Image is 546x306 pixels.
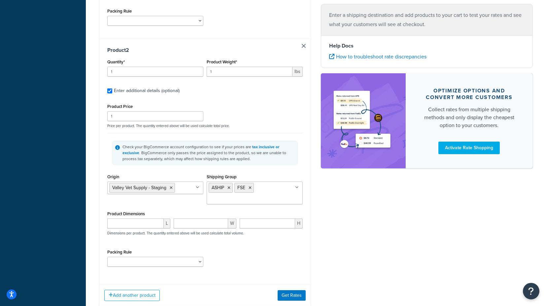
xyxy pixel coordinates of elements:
[207,67,292,77] input: 0.00
[212,184,224,191] span: ASHIP
[237,184,245,191] span: FSE
[331,83,396,158] img: feature-image-rateshop-7084cbbcb2e67ef1d54c2e976f0e592697130d5817b016cf7cc7e13314366067.png
[207,174,237,179] label: Shipping Group
[107,104,133,109] label: Product Price
[278,290,306,301] button: Get Rates
[107,9,132,14] label: Packing Rule
[292,67,303,77] span: lbs
[122,144,279,156] a: tax inclusive or exclusive
[122,144,295,162] div: Check your BigCommerce account configuration to see if your prices are . BigCommerce only passes ...
[112,184,166,191] span: Valley Vet Supply - Staging
[329,53,427,60] a: How to troubleshoot rate discrepancies
[438,142,500,154] a: Activate Rate Shopping
[104,290,160,301] button: Add another product
[106,231,244,235] p: Dimensions per product. The quantity entered above will be used calculate total volume.
[207,59,237,64] label: Product Weight*
[164,219,170,228] span: L
[107,250,132,255] label: Packing Rule
[107,67,203,77] input: 0
[107,88,112,93] input: Enter additional details (optional)
[302,44,306,48] a: Remove Item
[107,174,119,179] label: Origin
[228,219,236,228] span: W
[114,86,180,95] div: Enter additional details (optional)
[107,59,125,64] label: Quantity*
[422,87,517,101] div: Optimize options and convert more customers
[329,42,525,50] h4: Help Docs
[107,211,145,216] label: Product Dimensions
[106,123,304,128] p: Price per product. The quantity entered above will be used calculate total price.
[107,47,303,53] h3: Product 2
[329,11,525,29] p: Enter a shipping destination and add products to your cart to test your rates and see what your c...
[422,106,517,129] div: Collect rates from multiple shipping methods and only display the cheapest option to your customers.
[295,219,303,228] span: H
[523,283,539,299] button: Open Resource Center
